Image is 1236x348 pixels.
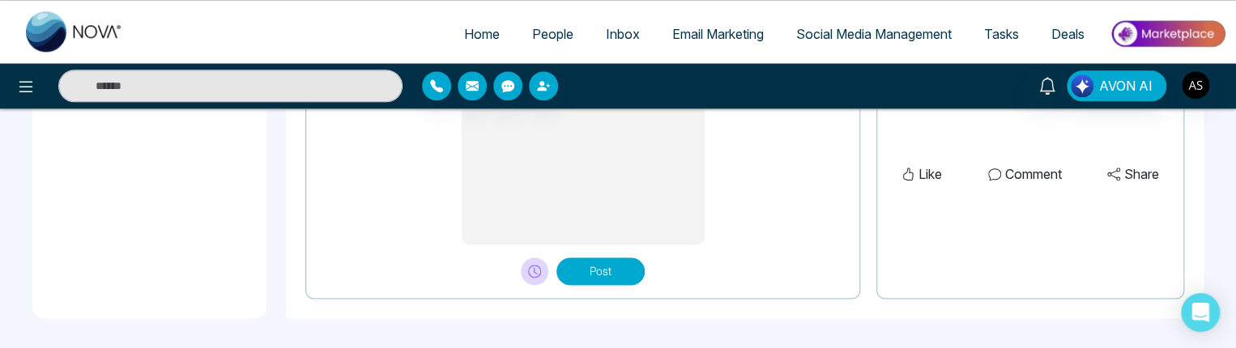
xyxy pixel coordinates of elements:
button: Post [556,257,645,285]
span: Inbox [606,26,640,42]
span: Deals [1051,26,1085,42]
button: AVON AI [1067,70,1166,101]
a: Email Marketing [656,19,780,49]
button: Comment [983,163,1067,185]
a: Inbox [590,19,656,49]
span: People [532,26,573,42]
div: Open Intercom Messenger [1181,293,1220,332]
img: Nova CRM Logo [26,11,123,52]
span: AVON AI [1099,76,1153,95]
a: Tasks [968,19,1035,49]
span: Home [464,26,500,42]
span: Social Media Management [796,26,952,42]
button: Share [1102,163,1164,185]
button: Like [897,163,947,185]
a: Social Media Management [780,19,968,49]
a: Home [448,19,516,49]
a: People [516,19,590,49]
img: Market-place.gif [1109,15,1226,52]
a: Deals [1035,19,1101,49]
img: Lead Flow [1071,74,1093,97]
span: Tasks [984,26,1019,42]
span: Email Marketing [672,26,764,42]
img: User Avatar [1182,71,1209,99]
